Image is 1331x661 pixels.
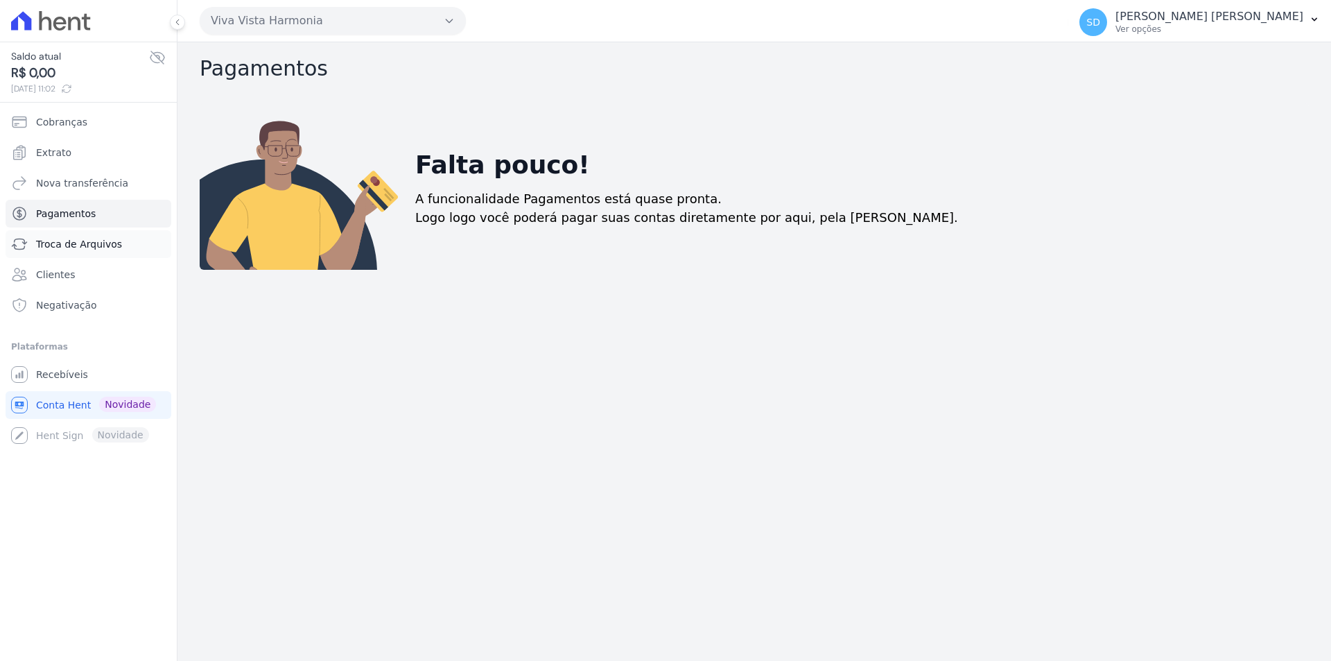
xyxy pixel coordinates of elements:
[6,391,171,419] a: Conta Hent Novidade
[36,398,91,412] span: Conta Hent
[6,261,171,289] a: Clientes
[200,7,466,35] button: Viva Vista Harmonia
[36,146,71,160] span: Extrato
[36,298,97,312] span: Negativação
[415,146,590,184] h2: Falta pouco!
[1115,24,1303,35] p: Ver opções
[200,56,1309,81] h2: Pagamentos
[1086,17,1100,27] span: SD
[6,108,171,136] a: Cobranças
[36,115,87,129] span: Cobranças
[36,176,128,190] span: Nova transferência
[1115,10,1303,24] p: [PERSON_NAME] [PERSON_NAME]
[6,230,171,258] a: Troca de Arquivos
[36,207,96,221] span: Pagamentos
[1068,3,1331,42] button: SD [PERSON_NAME] [PERSON_NAME] Ver opções
[11,83,149,95] span: [DATE] 11:02
[6,291,171,319] a: Negativação
[6,139,171,166] a: Extrato
[415,208,958,227] p: Logo logo você poderá pagar suas contas diretamente por aqui, pela [PERSON_NAME].
[11,338,166,355] div: Plataformas
[6,200,171,228] a: Pagamentos
[415,189,722,208] p: A funcionalidade Pagamentos está quase pronta.
[99,397,156,412] span: Novidade
[36,268,75,282] span: Clientes
[36,237,122,251] span: Troca de Arquivos
[11,108,166,449] nav: Sidebar
[11,49,149,64] span: Saldo atual
[6,169,171,197] a: Nova transferência
[6,361,171,388] a: Recebíveis
[36,368,88,381] span: Recebíveis
[11,64,149,83] span: R$ 0,00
